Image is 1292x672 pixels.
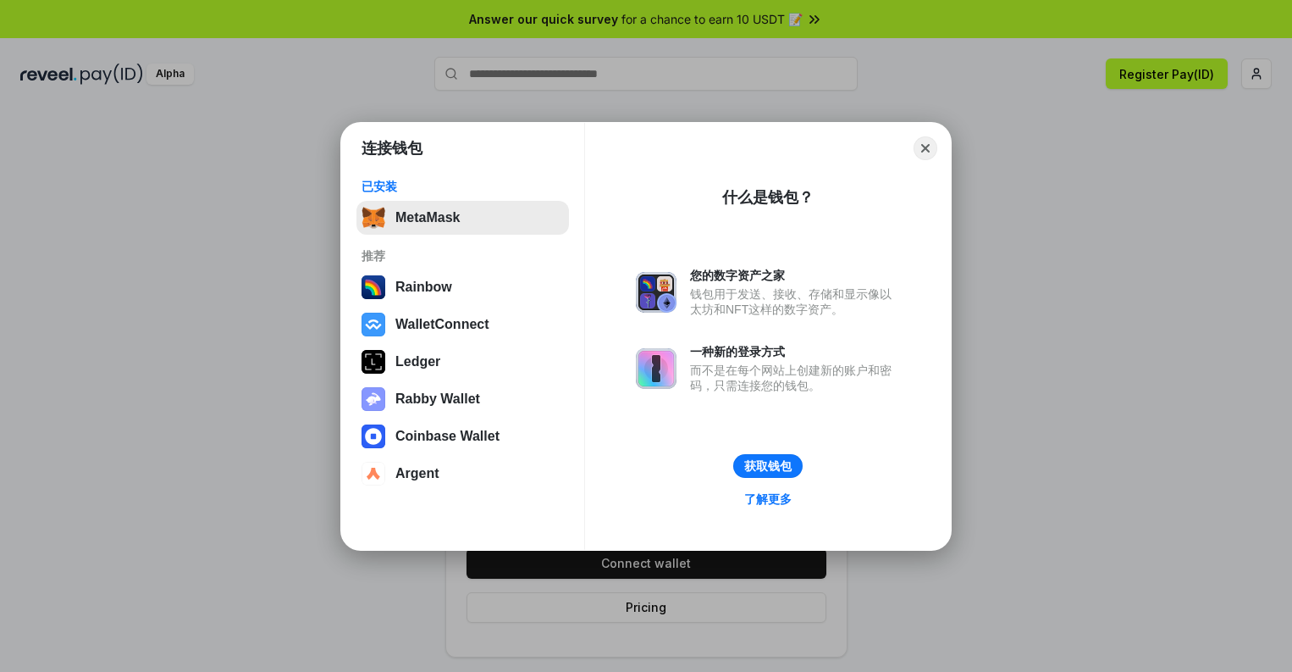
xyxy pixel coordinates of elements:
div: Argent [395,466,439,481]
img: svg+xml,%3Csvg%20xmlns%3D%22http%3A%2F%2Fwww.w3.org%2F2000%2Fsvg%22%20fill%3D%22none%22%20viewBox... [636,272,676,313]
div: 已安装 [362,179,564,194]
div: 而不是在每个网站上创建新的账户和密码，只需连接您的钱包。 [690,363,900,393]
img: svg+xml,%3Csvg%20width%3D%2228%22%20height%3D%2228%22%20viewBox%3D%220%200%2028%2028%22%20fill%3D... [362,313,385,336]
button: Close [914,136,937,160]
img: svg+xml,%3Csvg%20fill%3D%22none%22%20height%3D%2233%22%20viewBox%3D%220%200%2035%2033%22%20width%... [362,206,385,230]
img: svg+xml,%3Csvg%20xmlns%3D%22http%3A%2F%2Fwww.w3.org%2F2000%2Fsvg%22%20fill%3D%22none%22%20viewBox... [362,387,385,411]
div: 什么是钱包？ [722,187,814,208]
img: svg+xml,%3Csvg%20width%3D%22120%22%20height%3D%22120%22%20viewBox%3D%220%200%20120%20120%22%20fil... [362,275,385,299]
h1: 连接钱包 [362,138,422,158]
div: 了解更多 [744,492,792,507]
img: svg+xml,%3Csvg%20xmlns%3D%22http%3A%2F%2Fwww.w3.org%2F2000%2Fsvg%22%20fill%3D%22none%22%20viewBox... [636,348,676,389]
div: 钱包用于发送、接收、存储和显示像以太坊和NFT这样的数字资产。 [690,286,900,317]
div: 您的数字资产之家 [690,268,900,283]
button: WalletConnect [356,308,569,342]
div: MetaMask [395,210,460,225]
button: Rabby Wallet [356,382,569,416]
button: Argent [356,457,569,491]
button: Coinbase Wallet [356,419,569,453]
img: svg+xml,%3Csvg%20width%3D%2228%22%20height%3D%2228%22%20viewBox%3D%220%200%2028%2028%22%20fill%3D... [362,425,385,448]
button: MetaMask [356,201,569,235]
div: WalletConnect [395,317,489,332]
div: Coinbase Wallet [395,429,500,444]
div: Rainbow [395,280,452,295]
a: 了解更多 [734,488,802,510]
div: 一种新的登录方式 [690,344,900,359]
div: Rabby Wallet [395,392,480,407]
button: 获取钱包 [733,454,803,478]
div: 获取钱包 [744,458,792,474]
img: svg+xml,%3Csvg%20xmlns%3D%22http%3A%2F%2Fwww.w3.org%2F2000%2Fsvg%22%20width%3D%2228%22%20height%3... [362,350,385,374]
button: Ledger [356,345,569,379]
div: 推荐 [362,248,564,264]
div: Ledger [395,354,440,369]
button: Rainbow [356,270,569,304]
img: svg+xml,%3Csvg%20width%3D%2228%22%20height%3D%2228%22%20viewBox%3D%220%200%2028%2028%22%20fill%3D... [362,462,385,486]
